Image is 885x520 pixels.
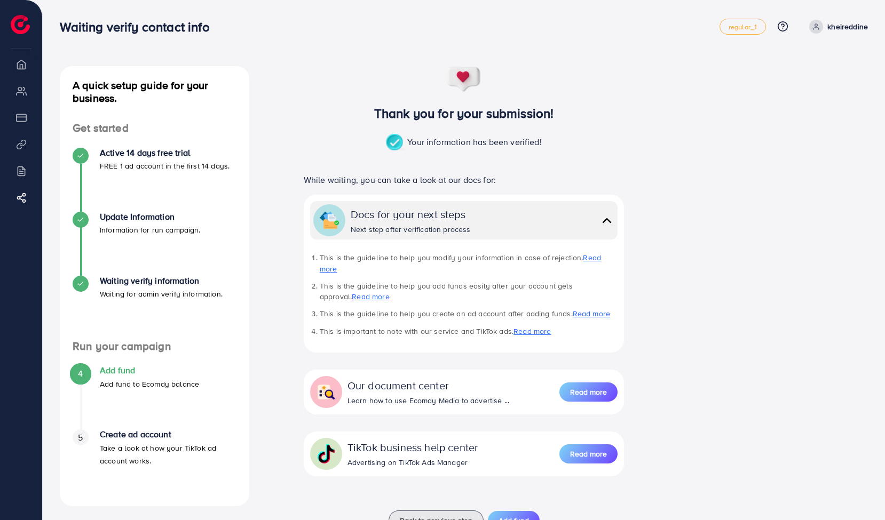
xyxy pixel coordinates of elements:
p: Your information has been verified! [386,134,542,152]
p: Take a look at how your TikTok ad account works. [100,442,236,467]
h4: Add fund [100,365,199,375]
div: Learn how to use Ecomdy Media to advertise ... [347,395,509,406]
li: Update Information [60,212,249,276]
button: Read more [559,382,618,402]
img: collapse [317,382,336,402]
li: Active 14 days free trial [60,148,249,212]
li: This is important to note with our service and TikTok ads. [320,326,618,337]
span: regular_1 [729,23,757,30]
p: Add fund to Ecomdy balance [100,378,199,390]
li: Add fund [60,365,249,429]
h4: Run your campaign [60,340,249,353]
h4: A quick setup guide for your business. [60,79,249,105]
li: This is the guideline to help you add funds easily after your account gets approval. [320,281,618,302]
span: 4 [78,367,83,380]
p: While waiting, you can take a look at our docs for: [304,173,624,186]
h4: Create ad account [100,429,236,439]
span: Read more [570,449,607,459]
li: This is the guideline to help you modify your information in case of rejection. [320,252,618,274]
div: Next step after verification process [351,224,471,235]
p: Waiting for admin verify information. [100,287,223,300]
h4: Update Information [100,212,201,222]
img: success [386,134,407,152]
span: Read more [570,387,607,397]
h4: Get started [60,122,249,135]
a: Read more [352,291,389,302]
p: FREE 1 ad account in the first 14 days. [100,159,230,172]
li: Waiting verify information [60,276,249,340]
li: Create ad account [60,429,249,493]
p: Information for run campaign. [100,223,201,236]
img: collapse [317,444,336,463]
a: regular_1 [720,19,766,35]
a: Read more [559,381,618,403]
button: Read more [559,444,618,463]
span: 5 [78,431,83,444]
div: Docs for your next steps [351,206,471,222]
a: Read more [513,326,551,337]
p: kheireddine [827,20,868,33]
a: kheireddine [805,20,868,34]
a: Read more [559,443,618,465]
img: collapse [599,213,614,228]
img: collapse [320,211,339,230]
a: Read more [320,252,601,274]
h4: Waiting verify information [100,276,223,286]
div: TikTok business help center [347,439,478,455]
li: This is the guideline to help you create an ad account after adding funds. [320,308,618,319]
a: Read more [573,308,610,319]
div: Advertising on TikTok Ads Manager [347,457,478,468]
h3: Thank you for your submission! [286,106,642,121]
img: logo [11,15,30,34]
h4: Active 14 days free trial [100,148,230,158]
h3: Waiting verify contact info [60,19,218,35]
img: success [446,66,481,93]
div: Our document center [347,378,509,393]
